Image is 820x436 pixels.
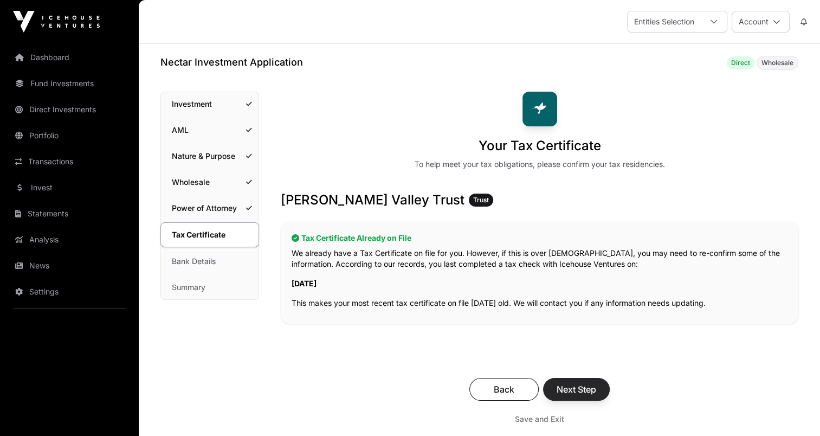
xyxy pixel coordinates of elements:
img: Nectar [522,92,557,126]
h1: Your Tax Certificate [479,137,601,155]
a: Power of Attorney [161,196,259,220]
h3: [PERSON_NAME] Valley Trust [281,191,798,209]
a: Invest [9,176,130,200]
h2: Tax Certificate Already on File [292,233,787,243]
a: AML [161,118,259,142]
img: Icehouse Ventures Logo [13,11,100,33]
a: Nature & Purpose [161,144,259,168]
a: Fund Investments [9,72,130,95]
button: Back [469,378,539,401]
a: Statements [9,202,130,226]
a: Dashboard [9,46,130,69]
a: News [9,254,130,278]
p: [DATE] [292,278,787,289]
span: Wholesale [761,59,793,67]
span: Back [483,383,525,396]
span: Next Step [557,383,596,396]
a: Bank Details [161,249,259,273]
iframe: Chat Widget [766,384,820,436]
h1: Nectar Investment Application [160,55,303,70]
a: Settings [9,280,130,304]
a: Summary [161,275,259,299]
a: Wholesale [161,170,259,194]
a: Tax Certificate [160,222,259,247]
span: Save and Exit [515,414,564,425]
p: We already have a Tax Certificate on file for you. However, if this is over [DEMOGRAPHIC_DATA], y... [292,248,787,270]
a: Analysis [9,228,130,252]
a: Transactions [9,150,130,174]
a: Portfolio [9,124,130,148]
button: Next Step [543,378,610,401]
a: Investment [161,92,259,116]
div: To help meet your tax obligations, please confirm your tax residencies. [415,159,665,170]
div: Entities Selection [628,11,701,32]
span: Direct [731,59,750,67]
button: Account [732,11,790,33]
p: This makes your most recent tax certificate on file [DATE] old. We will contact you if any inform... [292,298,787,309]
a: Direct Investments [9,98,130,121]
span: Trust [473,196,489,204]
button: Save and Exit [502,409,577,429]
